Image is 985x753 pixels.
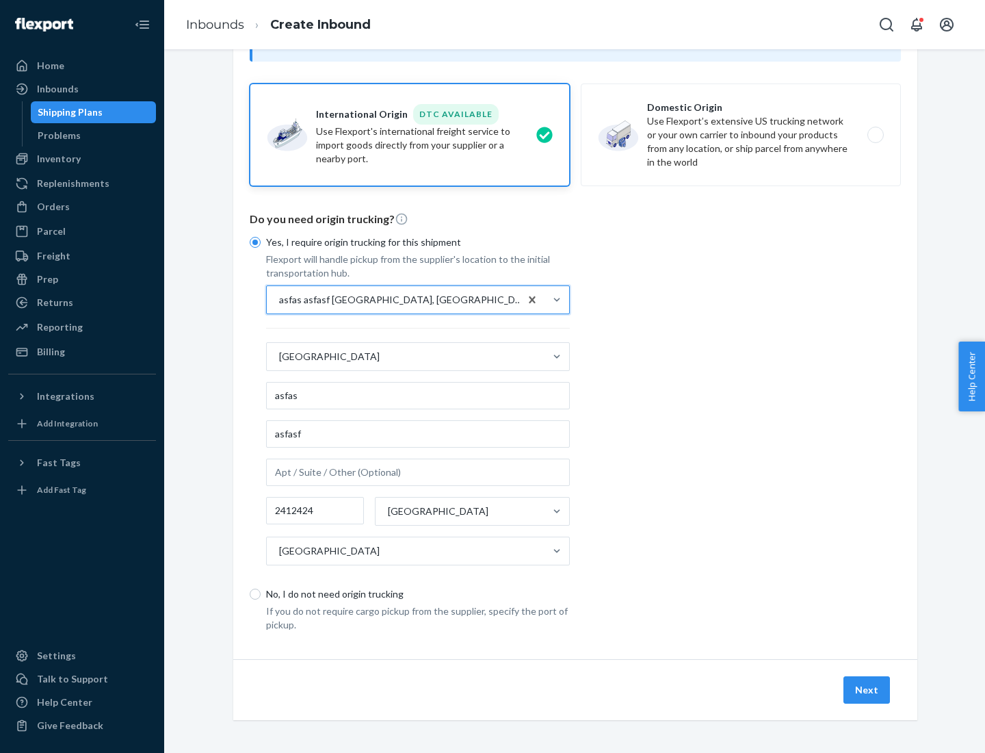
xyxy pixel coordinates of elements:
p: No, I do not need origin trucking [266,587,570,601]
a: Inventory [8,148,156,170]
a: Billing [8,341,156,363]
a: Parcel [8,220,156,242]
a: Reporting [8,316,156,338]
img: Flexport logo [15,18,73,31]
a: Problems [31,125,157,146]
input: Facility Name [266,382,570,409]
div: Replenishments [37,177,109,190]
input: Postal Code [266,497,364,524]
button: Give Feedback [8,715,156,737]
p: If you do not require cargo pickup from the supplier, specify the port of pickup. [266,604,570,632]
div: Freight [37,249,70,263]
div: Home [37,59,64,73]
div: Returns [37,296,73,309]
div: Fast Tags [37,456,81,470]
input: [GEOGRAPHIC_DATA] [386,505,388,518]
input: Apt / Suite / Other (Optional) [266,459,570,486]
a: Replenishments [8,173,156,194]
div: Parcel [37,225,66,238]
div: [GEOGRAPHIC_DATA] [279,544,380,558]
span: Inbounding with your own carrier? [291,38,592,49]
div: Talk to Support [37,672,108,686]
div: Integrations [37,390,94,403]
div: Add Integration [37,418,98,429]
button: Next [843,676,890,704]
input: No, I do not need origin trucking [250,589,261,600]
a: Returns [8,292,156,314]
a: Add Fast Tag [8,479,156,501]
div: Inbounds [37,82,79,96]
input: Yes, I require origin trucking for this shipment [250,237,261,248]
a: Talk to Support [8,668,156,690]
input: [GEOGRAPHIC_DATA] [278,350,279,363]
a: Home [8,55,156,77]
div: Inventory [37,152,81,166]
a: Orders [8,196,156,218]
a: Create Inbound [270,17,371,32]
div: Shipping Plans [38,105,103,119]
div: Reporting [37,320,83,334]
div: Orders [37,200,70,214]
a: Help Center [8,691,156,713]
a: Inbounds [8,78,156,100]
button: Help Center [958,342,985,411]
a: Shipping Plans [31,101,157,123]
input: [GEOGRAPHIC_DATA] [278,544,279,558]
button: Integrations [8,385,156,407]
a: Settings [8,645,156,667]
div: [GEOGRAPHIC_DATA] [388,505,488,518]
a: Prep [8,268,156,290]
div: Problems [38,129,81,142]
ol: breadcrumbs [175,5,382,45]
p: Flexport will handle pickup from the supplier's location to the initial transportation hub. [266,253,570,280]
div: Settings [37,649,76,663]
div: [GEOGRAPHIC_DATA] [279,350,380,363]
div: Help Center [37,695,92,709]
p: Yes, I require origin trucking for this shipment [266,235,570,249]
div: Billing [37,345,65,359]
button: Open notifications [903,11,930,38]
div: asfas asfasf [GEOGRAPHIC_DATA], [GEOGRAPHIC_DATA] 2412424 [279,293,527,307]
a: Add Integration [8,413,156,435]
a: Freight [8,245,156,267]
button: Open Search Box [873,11,900,38]
input: Address [266,420,570,448]
div: Prep [37,272,58,286]
div: Give Feedback [37,719,103,732]
button: Close Navigation [129,11,156,38]
div: Add Fast Tag [37,484,86,496]
button: Fast Tags [8,452,156,474]
a: Inbounds [186,17,244,32]
p: Do you need origin trucking? [250,212,901,227]
button: Open account menu [933,11,960,38]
